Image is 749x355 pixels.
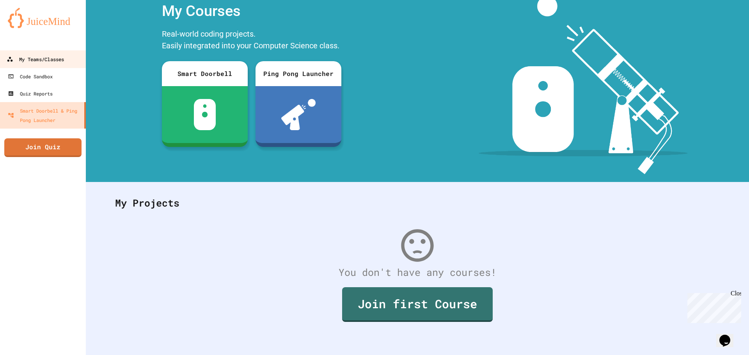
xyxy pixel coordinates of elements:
div: Chat with us now!Close [3,3,54,49]
div: Quiz Reports [8,89,53,98]
img: logo-orange.svg [8,8,78,28]
img: ppl-with-ball.png [281,99,316,130]
div: Smart Doorbell [162,61,248,86]
div: Ping Pong Launcher [256,61,341,86]
div: Real-world coding projects. Easily integrated into your Computer Science class. [158,26,345,55]
iframe: chat widget [684,290,741,323]
div: You don't have any courses! [107,265,728,280]
div: My Teams/Classes [7,55,64,64]
iframe: chat widget [716,324,741,347]
img: sdb-white.svg [194,99,216,130]
a: Join first Course [342,287,493,322]
div: My Projects [107,188,728,218]
a: Join Quiz [4,138,82,157]
div: Code Sandbox [8,72,53,81]
div: Smart Doorbell & Ping Pong Launcher [8,106,81,125]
